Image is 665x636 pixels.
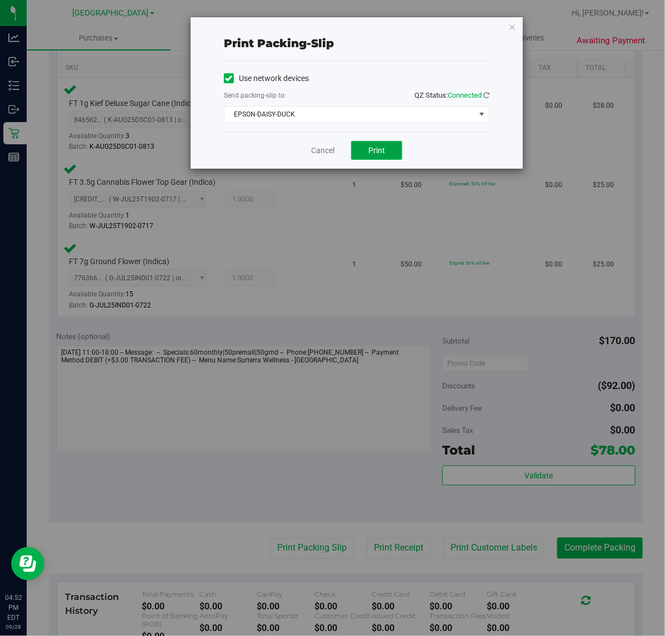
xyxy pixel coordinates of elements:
[311,145,334,157] a: Cancel
[351,141,402,160] button: Print
[224,73,309,84] label: Use network devices
[11,547,44,581] iframe: Resource center
[448,91,482,99] span: Connected
[414,91,489,99] span: QZ Status:
[224,90,286,100] label: Send packing-slip to:
[475,107,489,122] span: select
[224,37,334,50] span: Print packing-slip
[368,146,385,155] span: Print
[224,107,475,122] span: EPSON-DAISY-DUCK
